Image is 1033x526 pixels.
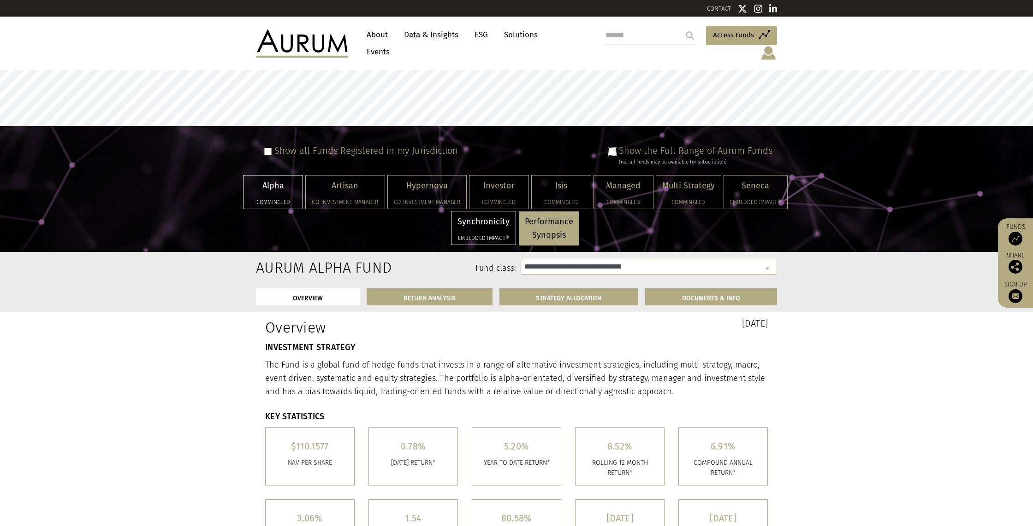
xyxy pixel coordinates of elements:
h5: 1.54 [376,514,451,523]
p: Alpha [249,179,297,193]
h5: Embedded Impact® [457,235,510,241]
a: DOCUMENTS & INFO [645,288,777,305]
p: [DATE] RETURN* [376,458,451,468]
p: Artisan [312,179,378,193]
a: Funds [1003,223,1028,245]
h5: Commingled [538,199,585,205]
h5: [DATE] [686,514,760,523]
a: Data & Insights [399,26,463,43]
h1: Overview [265,319,510,336]
a: STRATEGY ALLOCATION [499,288,639,305]
img: Twitter icon [738,4,747,13]
h5: Commingled [662,199,715,205]
img: Linkedin icon [769,4,778,13]
label: Show the Full Range of Aurum Funds [619,145,772,156]
p: Investor [475,179,522,193]
strong: INVESTMENT STRATEGY [265,342,355,352]
img: Sign up to our newsletter [1009,289,1022,303]
a: About [362,26,392,43]
p: COMPOUND ANNUAL RETURN* [686,458,760,479]
a: ESG [470,26,493,43]
p: Multi Strategy [662,179,715,193]
img: account-icon.svg [760,45,777,61]
h2: Aurum Alpha Fund [256,259,331,276]
h5: 6.91% [686,442,760,451]
h5: Commingled [249,199,297,205]
strong: KEY STATISTICS [265,411,325,421]
img: Share this post [1009,260,1022,274]
label: Fund class: [345,263,516,275]
div: (not all Funds may be available for subscription) [619,158,772,166]
a: RETURN ANALYSIS [367,288,493,305]
p: Isis [538,179,585,193]
h5: Embedded Impact® [730,199,781,205]
h5: 3.06% [273,514,347,523]
p: The Fund is a global fund of hedge funds that invests in a range of alternative investment strate... [265,358,768,398]
img: Aurum [256,29,348,57]
h5: 8.52% [582,442,657,451]
label: Show all Funds Registered in my Jurisdiction [274,145,458,156]
p: Seneca [730,179,781,193]
p: Hypernova [394,179,460,193]
p: Performance Synopsis [525,215,573,242]
h5: Commingled [600,199,647,205]
p: YEAR TO DATE RETURN* [479,458,554,468]
a: Sign up [1003,281,1028,303]
h5: [DATE] [582,514,657,523]
h5: $110.1577 [273,442,347,451]
span: Access Funds [713,29,754,41]
p: ROLLING 12 MONTH RETURN* [582,458,657,479]
h5: Commingled [475,199,522,205]
h5: 5.20% [479,442,554,451]
h5: Co-investment Manager [312,199,378,205]
h5: Co-investment Manager [394,199,460,205]
a: CONTACT [707,5,731,12]
a: Solutions [499,26,542,43]
img: Instagram icon [754,4,762,13]
h3: [DATE] [523,319,768,328]
h5: 80.58% [479,514,554,523]
img: Access Funds [1009,232,1022,245]
input: Submit [681,26,699,45]
a: Access Funds [706,26,777,45]
p: Synchronicity [457,215,510,228]
a: Events [362,43,390,60]
div: Share [1003,252,1028,274]
p: Nav per share [273,458,347,468]
h5: 0.78% [376,442,451,451]
p: Managed [600,179,647,193]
